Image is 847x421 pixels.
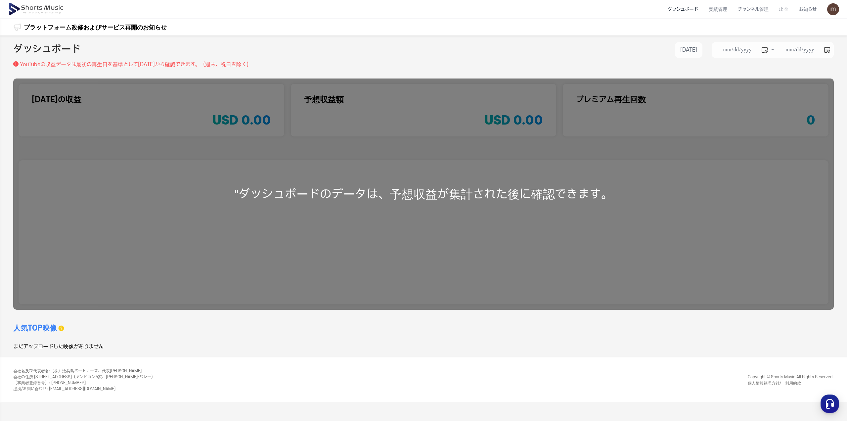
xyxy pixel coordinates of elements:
[13,42,81,58] h2: ダッシュボード
[13,375,33,379] span: 会社の住所
[20,61,251,69] p: YouTubeの収益データは最初の再生日を基準とし て[DATE]から確認できます。（週末、祝日を除く）
[748,381,801,385] a: 個人情報処理方針/ 利用約款
[13,343,423,351] div: まだアップロードした映像がありません
[827,3,839,15] img: 사용자 이미지
[13,323,57,334] h3: 人気TOP映像
[712,42,834,58] li: ~
[733,1,774,18] a: チャンネル管理
[13,61,19,67] img: 설명 아이콘
[13,23,21,31] img: 알림 아이콘
[24,23,167,32] a: プラットフォーム改修およびサービス再開のお知らせ
[13,79,834,310] div: "ダッシュボードのデータは、予想収益が集計された後に確認できます。
[703,1,733,18] a: 実績管理
[748,374,834,386] div: Copyright © Shorts Music All Rights Reserved.
[662,1,703,18] a: ダッシュボード
[794,1,822,18] a: お知らせ
[13,369,50,373] span: 会社名及び代表者名 :
[675,42,702,58] button: [DATE]
[13,368,155,392] div: （株）汝矣島パートナーズ、代表[PERSON_NAME] [STREET_ADDRESS]（ヤンピョン5家、[PERSON_NAME]·バレー） （事業者登録番号） : [PHONE_NUMBE...
[774,1,794,18] a: 出金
